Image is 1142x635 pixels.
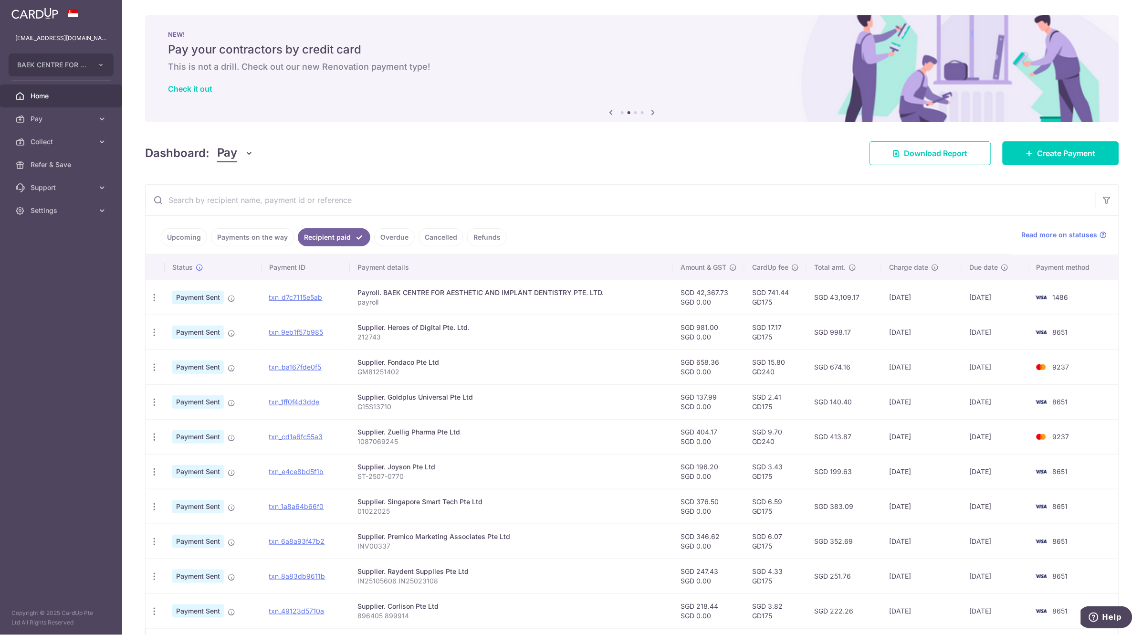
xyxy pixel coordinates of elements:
p: 01022025 [357,507,665,516]
h6: This is not a drill. Check out our new Renovation payment type! [168,61,1096,73]
span: 9237 [1053,363,1069,371]
span: Amount & GST [681,263,726,272]
span: Collect [31,137,94,147]
td: SGD 981.00 SGD 0.00 [673,315,744,349]
td: [DATE] [962,559,1029,593]
td: SGD 413.87 [807,419,881,454]
td: [DATE] [881,593,962,628]
td: [DATE] [881,384,962,419]
img: Bank Card [1032,466,1051,477]
p: G15S13710 [357,402,665,412]
td: SGD 15.80 GD240 [744,349,807,384]
span: 1486 [1053,293,1069,301]
td: [DATE] [881,489,962,524]
td: SGD 140.40 [807,384,881,419]
td: [DATE] [881,559,962,593]
a: txn_cd1a6fc55a3 [269,433,323,441]
a: txn_e4ce8bd5f1b [269,467,324,476]
span: Home [31,91,94,101]
img: Bank Card [1032,396,1051,408]
th: Payment details [350,255,673,280]
span: 8651 [1053,607,1068,615]
td: [DATE] [962,454,1029,489]
a: txn_1ff0f4d3dde [269,398,320,406]
img: Bank Card [1032,605,1051,617]
button: BAEK CENTRE FOR AESTHETIC AND IMPLANT DENTISTRY PTE. LTD. [9,53,114,76]
input: Search by recipient name, payment id or reference [146,185,1096,215]
span: Charge date [889,263,928,272]
img: Bank Card [1032,361,1051,373]
span: Payment Sent [172,326,224,339]
span: Download Report [904,148,968,159]
span: Refer & Save [31,160,94,169]
span: 8651 [1053,502,1068,510]
iframe: Opens a widget where you can find more information [1081,606,1132,630]
img: CardUp [11,8,58,19]
p: ST-2507-0770 [357,472,665,481]
span: Payment Sent [172,395,224,409]
span: Support [31,183,94,192]
a: txn_49123d5710a [269,607,325,615]
td: SGD 137.99 SGD 0.00 [673,384,744,419]
div: Supplier. Joyson Pte Ltd [357,462,665,472]
td: [DATE] [881,524,962,559]
h5: Pay your contractors by credit card [168,42,1096,57]
div: Supplier. Raydent Supplies Pte Ltd [357,567,665,576]
th: Payment method [1029,255,1119,280]
div: Supplier. Fondaco Pte Ltd [357,358,665,367]
td: SGD 404.17 SGD 0.00 [673,419,744,454]
td: [DATE] [962,419,1029,454]
img: Bank Card [1032,431,1051,443]
td: [DATE] [881,349,962,384]
td: SGD 346.62 SGD 0.00 [673,524,744,559]
td: [DATE] [962,315,1029,349]
span: Settings [31,206,94,215]
td: [DATE] [962,280,1029,315]
td: SGD 199.63 [807,454,881,489]
span: 8651 [1053,537,1068,545]
span: Pay [217,144,237,162]
a: txn_d7c7115e5ab [269,293,323,301]
div: Supplier. Singapore Smart Tech Pte Ltd [357,497,665,507]
td: SGD 3.82 GD175 [744,593,807,628]
td: [DATE] [962,349,1029,384]
td: SGD 674.16 [807,349,881,384]
p: NEW! [168,31,1096,38]
span: Payment Sent [172,570,224,583]
td: SGD 383.09 [807,489,881,524]
a: txn_ba167fde0f5 [269,363,322,371]
span: Payment Sent [172,465,224,478]
div: Supplier. Corlison Pte Ltd [357,602,665,611]
span: Due date [969,263,998,272]
p: [EMAIL_ADDRESS][DOMAIN_NAME] [15,33,107,43]
img: Bank Card [1032,292,1051,303]
div: Payroll. BAEK CENTRE FOR AESTHETIC AND IMPLANT DENTISTRY PTE. LTD. [357,288,665,297]
td: SGD 222.26 [807,593,881,628]
img: Bank Card [1032,501,1051,512]
a: txn_6a8a93f47b2 [269,537,325,545]
td: [DATE] [962,489,1029,524]
a: Upcoming [161,228,207,246]
p: 1087069245 [357,437,665,446]
span: Payment Sent [172,535,224,548]
td: SGD 17.17 GD175 [744,315,807,349]
span: Payment Sent [172,604,224,618]
a: Check it out [168,84,212,94]
a: Read more on statuses [1022,230,1107,240]
td: SGD 4.33 GD175 [744,559,807,593]
p: payroll [357,297,665,307]
td: [DATE] [962,524,1029,559]
td: [DATE] [881,315,962,349]
span: 8651 [1053,398,1068,406]
p: GM81251402 [357,367,665,377]
td: SGD 2.41 GD175 [744,384,807,419]
p: IN25105606 IN25023108 [357,576,665,586]
h4: Dashboard: [145,145,210,162]
span: CardUp fee [752,263,788,272]
span: 8651 [1053,572,1068,580]
td: SGD 196.20 SGD 0.00 [673,454,744,489]
span: Payment Sent [172,500,224,513]
th: Payment ID [262,255,350,280]
td: [DATE] [962,384,1029,419]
